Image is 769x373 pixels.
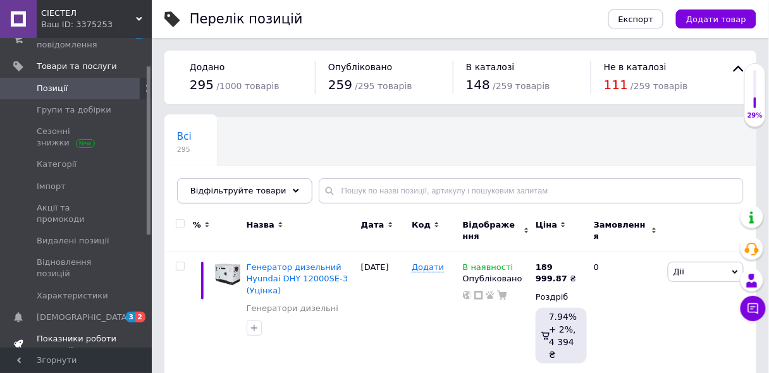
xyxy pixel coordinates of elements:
div: Опубліковано [463,273,529,284]
div: Роздріб [536,291,583,303]
span: Імпорт [37,181,66,192]
span: Відфільтруйте товари [190,186,286,195]
div: Перелік позицій [190,13,303,26]
span: СІЕСТЕЛ [41,8,136,19]
span: Не в каталозі [604,62,667,72]
span: Всі [177,131,192,142]
span: Категорії [37,159,77,170]
span: Дії [674,267,684,276]
span: Назва [247,219,274,231]
img: Генератор дизельний Hyundai DHY 12000SE-3 (Уцінка) [215,262,240,287]
a: Генератор дизельний Hyundai DHY 12000SE-3 (Уцінка) [247,262,348,295]
span: 2 [135,312,145,322]
span: Товари та послуги [37,61,117,72]
span: / 259 товарів [631,81,687,91]
span: Замовлення та повідомлення [37,28,117,51]
span: 295 [177,145,192,154]
span: Додати [412,262,444,272]
span: Відображення [463,219,520,242]
button: Чат з покупцем [741,296,766,321]
button: Експорт [608,9,664,28]
b: 189 999.87 [536,262,567,283]
span: Акції та промокоди [37,202,117,225]
span: / 1000 товарів [216,81,279,91]
span: Додано [190,62,225,72]
a: Генератори дизельні [247,303,338,314]
button: Додати товар [676,9,756,28]
span: Показники роботи компанії [37,333,117,356]
span: 259 [328,77,352,92]
span: Дата [361,219,384,231]
span: Ціна [536,219,557,231]
span: Групи та добірки [37,104,111,116]
div: 29% [745,111,765,120]
span: / 259 товарів [493,81,550,91]
span: / 295 товарів [355,81,412,91]
span: Відновлення позицій [37,257,117,279]
span: Сезонні знижки [37,126,117,149]
span: 148 [466,77,490,92]
span: Замовлення [594,219,648,242]
span: % [193,219,201,231]
span: 111 [604,77,628,92]
span: Позиції [37,83,68,94]
div: Ваш ID: 3375253 [41,19,152,30]
span: Код [412,219,431,231]
span: Додати товар [686,15,746,24]
span: В каталозі [466,62,515,72]
span: 4 394 ₴ [549,337,574,360]
div: ₴ [536,262,583,284]
span: 295 [190,77,214,92]
span: 7.94% + 2%, [549,312,577,334]
span: 3 [126,312,136,322]
input: Пошук по назві позиції, артикулу і пошуковим запитам [319,178,744,204]
span: Опубліковано [328,62,393,72]
span: Характеристики [37,290,108,302]
span: В наявності [463,262,514,276]
span: Видалені позиції [37,235,109,247]
span: [DEMOGRAPHIC_DATA] [37,312,130,323]
span: Експорт [618,15,654,24]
